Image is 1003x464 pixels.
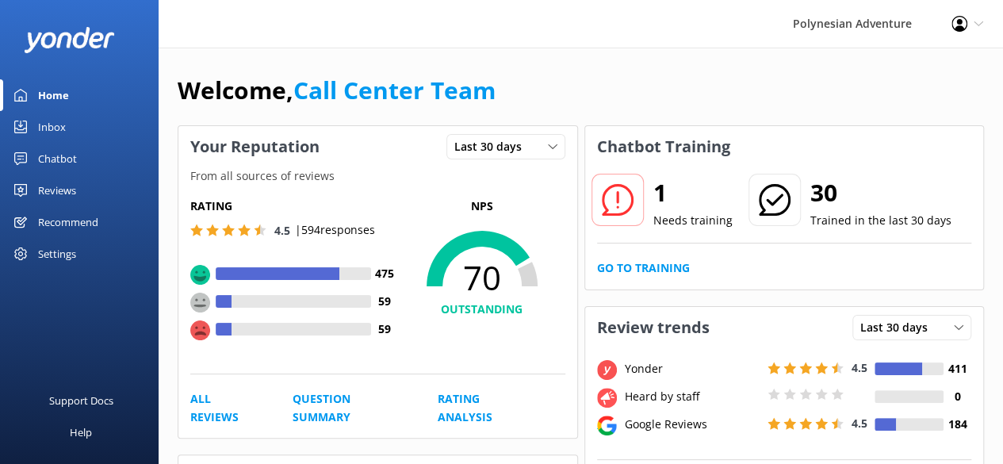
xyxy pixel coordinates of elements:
h4: 59 [371,293,399,310]
span: Last 30 days [454,138,531,155]
h4: OUTSTANDING [399,301,565,318]
span: 70 [399,258,565,297]
a: All Reviews [190,390,257,426]
div: Recommend [38,206,98,238]
h4: 59 [371,320,399,338]
div: Reviews [38,174,76,206]
a: Rating Analysis [438,390,530,426]
h3: Review trends [585,307,722,348]
div: Inbox [38,111,66,143]
h4: 411 [944,360,971,378]
h3: Your Reputation [178,126,331,167]
div: Google Reviews [621,416,764,433]
p: Needs training [653,212,733,229]
div: Settings [38,238,76,270]
img: yonder-white-logo.png [24,27,115,53]
a: Go to Training [597,259,690,277]
h5: Rating [190,197,399,215]
p: | 594 responses [295,221,375,239]
div: Yonder [621,360,764,378]
span: Last 30 days [860,319,937,336]
div: Heard by staff [621,388,764,405]
div: Home [38,79,69,111]
p: NPS [399,197,565,215]
div: Help [70,416,92,448]
h4: 0 [944,388,971,405]
h4: 184 [944,416,971,433]
p: Trained in the last 30 days [810,212,951,229]
p: From all sources of reviews [178,167,577,185]
span: 4.5 [852,360,867,375]
h2: 1 [653,174,733,212]
h1: Welcome, [178,71,496,109]
a: Question Summary [293,390,402,426]
span: 4.5 [852,416,867,431]
span: 4.5 [274,223,290,238]
h2: 30 [810,174,951,212]
h4: 475 [371,265,399,282]
div: Chatbot [38,143,77,174]
h3: Chatbot Training [585,126,742,167]
div: Support Docs [49,385,113,416]
a: Call Center Team [293,74,496,106]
